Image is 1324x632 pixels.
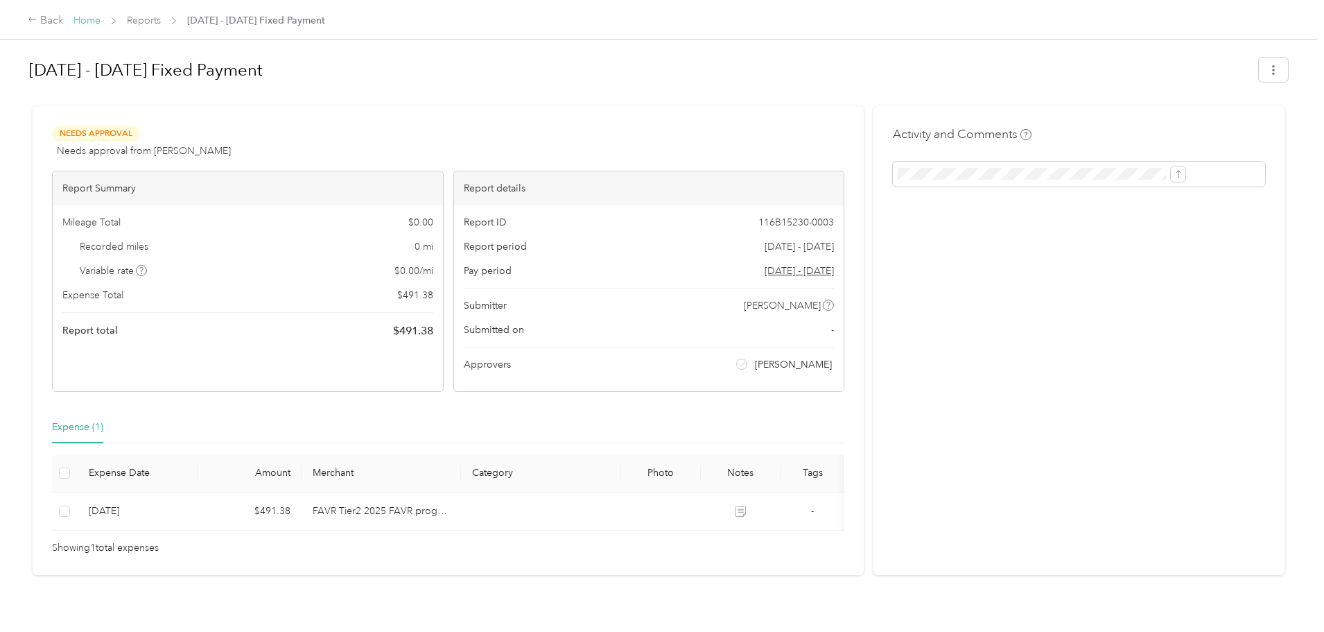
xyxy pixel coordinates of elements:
h4: Activity and Comments [893,126,1031,143]
span: 0 mi [415,239,433,254]
div: Report details [454,171,844,205]
span: Mileage Total [62,215,121,230]
span: Variable rate [80,264,148,278]
div: Report Summary [53,171,443,205]
th: Amount [198,454,302,493]
span: [PERSON_NAME] [755,357,832,372]
span: Report total [62,323,118,338]
div: Tags [792,467,833,479]
span: Report period [464,239,527,254]
span: Pay period [464,264,512,278]
span: Approvers [464,357,511,372]
td: $491.38 [198,493,302,531]
div: Back [28,12,64,29]
span: [PERSON_NAME] [744,298,821,313]
span: Expense Total [62,288,123,302]
td: 9-2-2025 [78,493,198,531]
span: Go to pay period [765,264,834,278]
td: - [781,493,844,531]
th: Photo [621,454,701,493]
th: Category [461,454,621,493]
span: $ 0.00 [408,215,433,230]
span: $ 0.00 / mi [394,264,433,278]
span: Submitted on [464,323,524,337]
span: - [811,505,814,517]
span: [DATE] - [DATE] Fixed Payment [187,13,325,28]
th: Tags [781,454,844,493]
span: 116B15230-0003 [758,215,834,230]
span: Recorded miles [80,239,148,254]
th: Notes [701,454,781,493]
a: Home [73,15,101,26]
span: Report ID [464,215,507,230]
iframe: Everlance-gr Chat Button Frame [1246,554,1324,632]
td: FAVR Tier2 2025 FAVR program [302,493,462,531]
th: Merchant [302,454,462,493]
th: Expense Date [78,454,198,493]
div: Expense (1) [52,420,103,435]
span: - [831,323,834,337]
a: Reports [127,15,161,26]
span: [DATE] - [DATE] [765,239,834,254]
span: $ 491.38 [393,323,433,339]
span: Needs Approval [52,126,139,142]
span: $ 491.38 [397,288,433,302]
span: Needs approval from [PERSON_NAME] [57,144,231,158]
span: Submitter [464,298,507,313]
span: Showing 1 total expenses [52,540,159,556]
h1: Sep 1 - 30, 2025 Fixed Payment [29,53,1249,87]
